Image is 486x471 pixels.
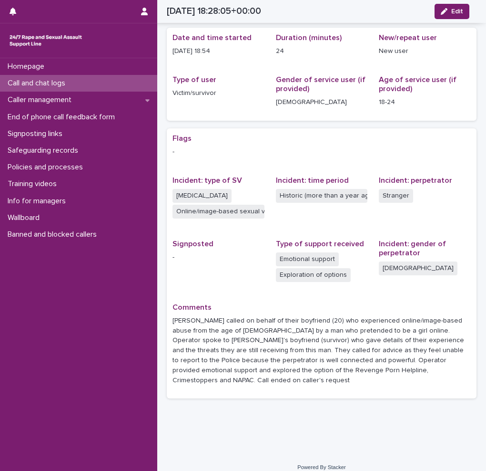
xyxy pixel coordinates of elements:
[172,205,264,219] span: Online/image-based sexual violence
[4,230,104,239] p: Banned and blocked callers
[172,88,264,98] p: Victim/survivor
[172,135,192,142] span: Flags
[4,79,73,88] p: Call and chat logs
[172,316,471,386] p: [PERSON_NAME] called on behalf of their boyfriend (20) who experienced online/image-based abuse f...
[172,34,252,42] span: Date and time started
[379,97,471,107] p: 18-24
[4,213,47,222] p: Wallboard
[276,268,351,282] span: Exploration of options
[379,46,471,56] p: New user
[172,76,216,84] span: Type of user
[4,129,70,138] p: Signposting links
[451,8,463,15] span: Edit
[379,262,457,275] span: [DEMOGRAPHIC_DATA]
[276,252,339,266] span: Emotional support
[172,304,212,311] span: Comments
[379,34,437,42] span: New/repeat user
[276,97,368,107] p: [DEMOGRAPHIC_DATA]
[276,189,368,203] span: Historic (more than a year ago)
[172,240,213,248] span: Signposted
[167,6,261,17] h2: [DATE] 18:28:05+00:00
[172,147,471,157] p: -
[276,46,368,56] p: 24
[4,113,122,122] p: End of phone call feedback form
[435,4,469,19] button: Edit
[172,252,264,262] p: -
[4,95,79,105] p: Caller management
[276,240,364,248] span: Type of support received
[4,62,52,71] p: Homepage
[276,34,342,42] span: Duration (minutes)
[4,146,86,155] p: Safeguarding records
[172,189,232,203] span: [MEDICAL_DATA]
[379,189,413,203] span: Stranger
[379,177,452,184] span: Incident: perpetrator
[297,464,345,470] a: Powered By Stacker
[379,76,456,93] span: Age of service user (if provided)
[276,76,365,93] span: Gender of service user (if provided)
[172,46,264,56] p: [DATE] 18:54
[276,177,349,184] span: Incident: time period
[4,163,91,172] p: Policies and processes
[8,31,84,50] img: rhQMoQhaT3yELyF149Cw
[172,177,242,184] span: Incident: type of SV
[379,240,446,257] span: Incident: gender of perpetrator
[4,197,73,206] p: Info for managers
[4,179,64,188] p: Training videos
